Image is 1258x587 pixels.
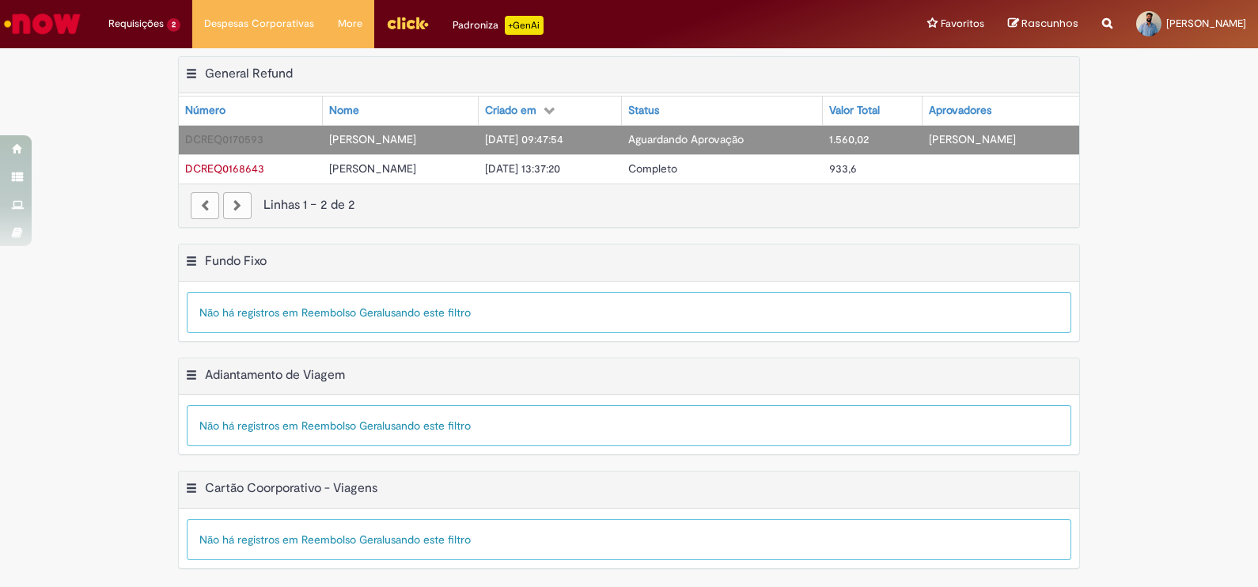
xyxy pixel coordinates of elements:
[329,161,416,176] span: [PERSON_NAME]
[191,196,1067,214] div: Linhas 1 − 2 de 2
[829,132,869,146] span: 1.560,02
[1008,17,1078,32] a: Rascunhos
[329,132,416,146] span: [PERSON_NAME]
[1166,17,1246,30] span: [PERSON_NAME]
[485,161,560,176] span: [DATE] 13:37:20
[179,184,1079,227] nav: paginação
[1021,16,1078,31] span: Rascunhos
[185,161,264,176] span: DCREQ0168643
[187,292,1071,333] div: Não há registros em Reembolso Geral
[204,16,314,32] span: Despesas Corporativas
[185,132,263,146] span: DCREQ0170593
[385,532,471,547] span: usando este filtro
[829,161,857,176] span: 933,6
[941,16,984,32] span: Favoritos
[453,16,544,35] div: Padroniza
[185,103,225,119] div: Número
[185,132,263,146] a: Abrir Registro: DCREQ0170593
[628,132,744,146] span: Aguardando Aprovação
[185,66,198,86] button: General Refund Menu de contexto
[187,405,1071,446] div: Não há registros em Reembolso Geral
[205,367,345,383] h2: Adiantamento de Viagem
[167,18,180,32] span: 2
[385,418,471,433] span: usando este filtro
[485,103,536,119] div: Criado em
[205,66,293,81] h2: General Refund
[108,16,164,32] span: Requisições
[205,253,267,269] h2: Fundo Fixo
[385,305,471,320] span: usando este filtro
[2,8,83,40] img: ServiceNow
[185,161,264,176] a: Abrir Registro: DCREQ0168643
[485,132,563,146] span: [DATE] 09:47:54
[185,480,198,501] button: Cartão Coorporativo - Viagens Menu de contexto
[329,103,359,119] div: Nome
[929,103,991,119] div: Aprovadores
[205,481,377,497] h2: Cartão Coorporativo - Viagens
[628,161,677,176] span: Completo
[929,132,1016,146] span: [PERSON_NAME]
[505,16,544,35] p: +GenAi
[386,11,429,35] img: click_logo_yellow_360x200.png
[187,519,1071,560] div: Não há registros em Reembolso Geral
[185,367,198,388] button: Adiantamento de Viagem Menu de contexto
[829,103,880,119] div: Valor Total
[628,103,659,119] div: Status
[338,16,362,32] span: More
[185,253,198,274] button: Fundo Fixo Menu de contexto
